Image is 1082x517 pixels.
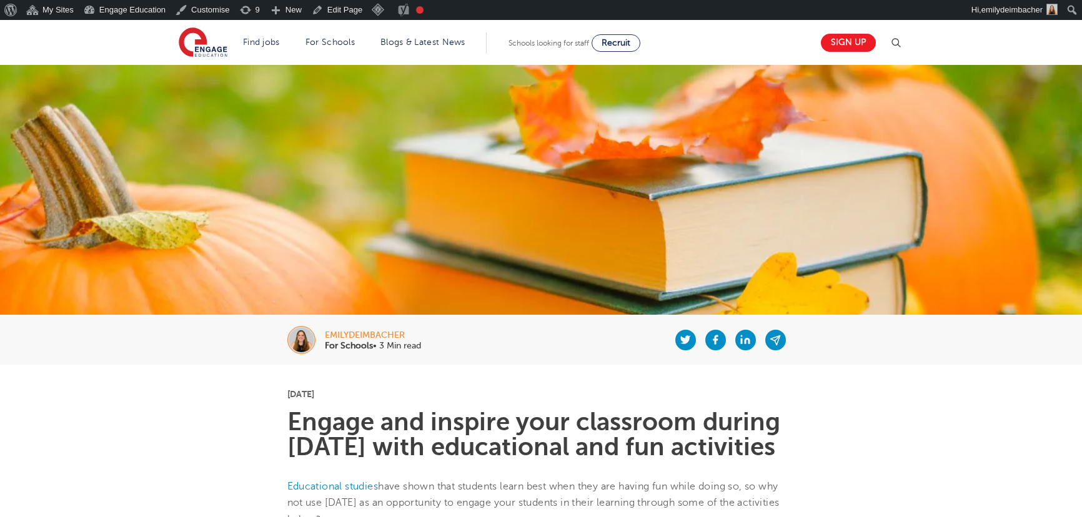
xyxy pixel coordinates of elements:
span: Recruit [602,38,630,47]
img: Engage Education [179,27,227,59]
a: Blogs & Latest News [380,37,465,47]
p: • 3 Min read [325,342,421,350]
span: emilydeimbacher [981,5,1043,14]
span: Schools looking for staff [509,39,589,47]
div: Focus keyphrase not set [416,6,424,14]
a: Recruit [592,34,640,52]
a: Find jobs [243,37,280,47]
a: Sign up [821,34,876,52]
a: For Schools [305,37,355,47]
b: For Schools [325,341,373,350]
h1: Engage and inspire your classroom during [DATE] with educational and fun activities [287,410,795,460]
p: [DATE] [287,390,795,398]
a: Educational studies [287,481,379,492]
div: emilydeimbacher [325,331,421,340]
